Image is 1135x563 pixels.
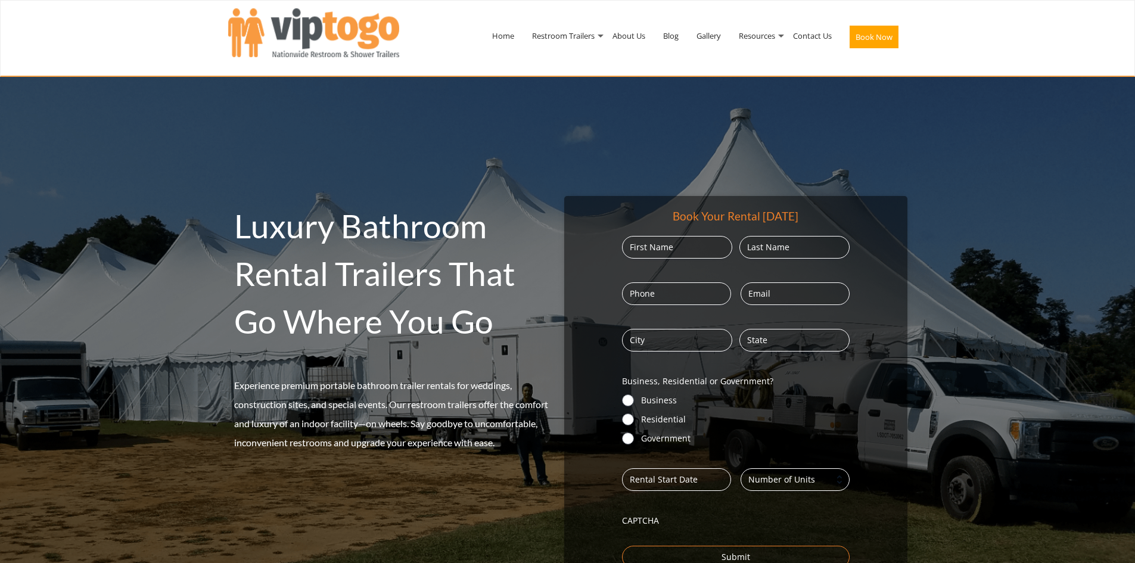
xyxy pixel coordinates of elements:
[604,5,654,67] a: About Us
[622,236,732,259] input: First Name
[641,394,850,406] label: Business
[622,375,773,387] legend: Business, Residential or Government?
[730,5,784,67] a: Resources
[741,282,850,305] input: Email
[688,5,730,67] a: Gallery
[741,468,850,491] input: Number of Units
[234,202,559,345] h2: Luxury Bathroom Rental Trailers That Go Where You Go
[850,26,898,48] button: Book Now
[622,468,731,491] input: Rental Start Date
[622,515,850,527] label: CAPTCHA
[654,5,688,67] a: Blog
[483,5,523,67] a: Home
[641,413,850,425] label: Residential
[523,5,604,67] a: Restroom Trailers
[622,329,732,352] input: City
[739,236,850,259] input: Last Name
[228,8,399,57] img: VIPTOGO
[234,380,548,448] span: Experience premium portable bathroom trailer rentals for weddings, construction sites, and specia...
[841,5,907,74] a: Book Now
[673,208,798,224] div: Book Your Rental [DATE]
[641,433,850,444] label: Government
[739,329,850,352] input: State
[622,282,731,305] input: Phone
[784,5,841,67] a: Contact Us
